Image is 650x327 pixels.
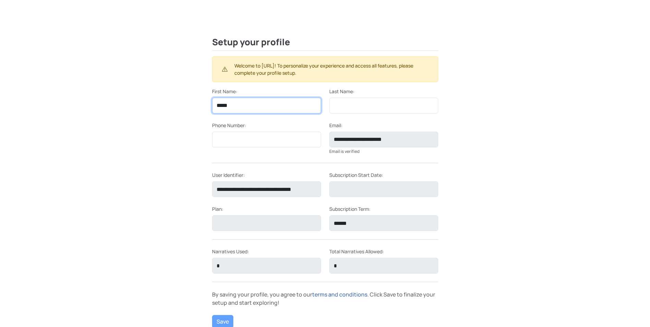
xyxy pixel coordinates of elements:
div: Welcome to [URL]! To personalize your experience and access all features, please complete your pr... [212,56,438,82]
label: Plan: [212,205,223,213]
h2: Setup your profile [212,37,438,51]
label: Subscription Term: [329,205,370,213]
label: Total Narratives Allowed: [329,248,384,255]
a: terms and conditions [312,291,367,298]
label: First Name: [212,88,237,95]
label: Email: [329,122,342,129]
label: User Identifier: [212,171,245,179]
label: Narratives Used: [212,248,249,255]
label: Subscription Start Date: [329,171,383,179]
div: By saving your profile, you agree to our . Click Save to finalize your setup and start exploring! [208,290,442,307]
small: Email is verified [329,148,359,154]
label: Phone Number: [212,122,246,129]
label: Last Name: [329,88,354,95]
